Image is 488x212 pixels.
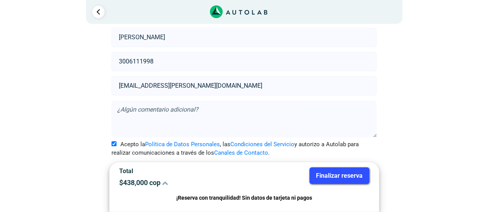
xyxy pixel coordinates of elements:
[111,28,377,47] input: Nombre y apellido
[111,76,377,95] input: Correo electrónico
[111,141,117,146] input: Acepto laPolítica de Datos Personales, lasCondiciones del Servicioy autorizo a Autolab para reali...
[111,52,377,71] input: Celular
[92,6,105,18] a: Ir al paso anterior
[119,179,238,187] p: $ 438,000 cop
[119,194,369,202] p: ¡Reserva con tranquilidad! Sin datos de tarjeta ni pagos
[145,141,220,148] a: Política de Datos Personales
[309,167,369,184] button: Finalizar reserva
[119,167,238,175] p: Total
[111,140,377,157] label: Acepto la , las y autorizo a Autolab para realizar comunicaciones a través de los .
[214,149,268,156] a: Canales de Contacto
[230,141,294,148] a: Condiciones del Servicio
[210,8,267,15] a: Link al sitio de autolab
